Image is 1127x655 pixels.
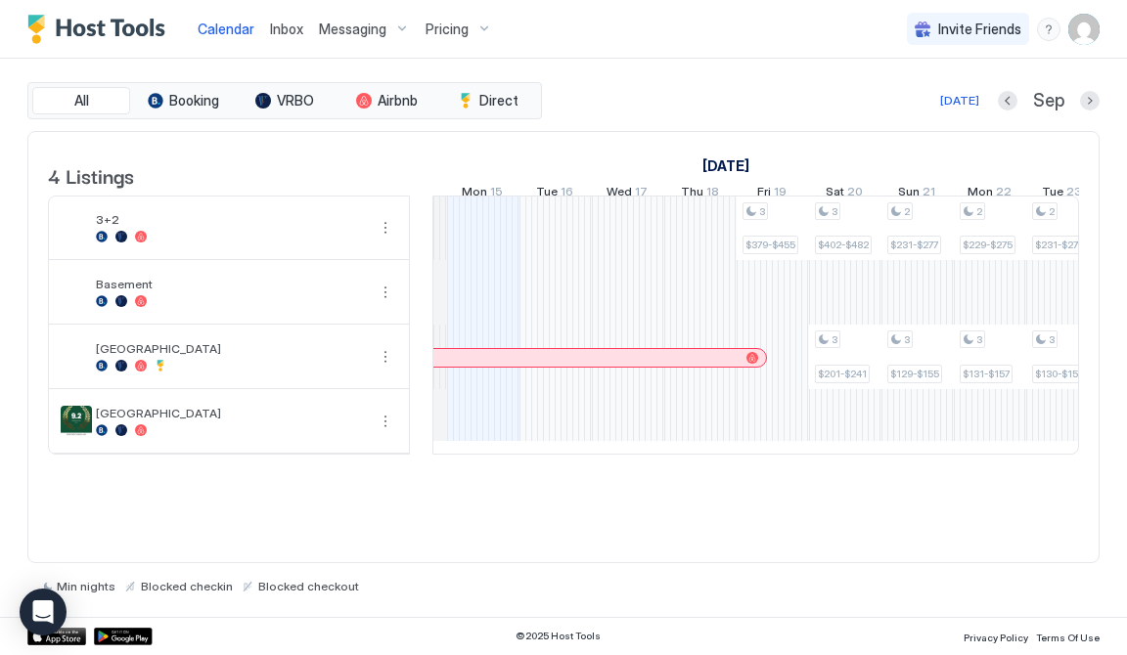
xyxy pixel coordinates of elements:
span: 2 [904,205,910,218]
span: 3 [759,205,765,218]
span: 22 [996,184,1012,204]
button: Next month [1080,91,1100,110]
span: 3 [1049,333,1055,346]
a: September 23, 2025 [1037,180,1087,208]
span: Invite Friends [938,21,1021,38]
span: 3+2 [96,212,366,227]
span: 17 [635,184,648,204]
div: listing image [61,406,92,437]
div: listing image [61,341,92,372]
span: $402-$482 [818,239,869,251]
a: September 22, 2025 [963,180,1016,208]
a: September 20, 2025 [821,180,868,208]
span: Pricing [426,21,469,38]
div: [DATE] [940,92,979,109]
span: 21 [923,184,935,204]
span: Booking [169,92,219,109]
span: Min nights [57,579,115,593]
span: Mon [968,184,993,204]
button: More options [374,410,397,433]
span: 3 [832,333,837,346]
span: Privacy Policy [964,632,1028,643]
div: menu [374,410,397,433]
span: 23 [1066,184,1082,204]
span: Messaging [319,21,386,38]
button: [DATE] [937,89,982,112]
span: Sun [898,184,920,204]
span: [GEOGRAPHIC_DATA] [96,406,366,420]
div: menu [374,216,397,240]
div: tab-group [27,82,542,119]
span: $130-$156 [1035,368,1084,380]
span: Direct [479,92,518,109]
div: listing image [61,212,92,243]
span: © 2025 Host Tools [516,630,601,642]
span: $231-$277 [1035,239,1083,251]
a: September 16, 2025 [531,180,578,208]
span: Fri [757,184,771,204]
span: 4 Listings [48,160,134,190]
span: Calendar [198,21,254,37]
button: Direct [439,87,537,114]
a: Terms Of Use [1036,626,1100,646]
span: 2 [976,205,982,218]
button: Airbnb [338,87,435,114]
span: [GEOGRAPHIC_DATA] [96,341,366,356]
span: VRBO [277,92,314,109]
span: 3 [832,205,837,218]
span: Mon [462,184,487,204]
span: Sat [826,184,844,204]
button: Previous month [998,91,1017,110]
span: Thu [681,184,703,204]
button: More options [374,216,397,240]
div: User profile [1068,14,1100,45]
span: Blocked checkout [258,579,359,593]
span: 2 [1049,205,1055,218]
span: 19 [774,184,787,204]
a: September 21, 2025 [893,180,940,208]
div: menu [374,345,397,369]
div: listing image [61,277,92,308]
span: 3 [904,333,910,346]
span: All [74,92,89,109]
a: App Store [27,628,86,645]
span: $131-$157 [963,368,1010,380]
a: Calendar [198,19,254,39]
a: Host Tools Logo [27,15,174,44]
span: $201-$241 [818,368,867,380]
a: September 15, 2025 [457,180,508,208]
button: More options [374,281,397,304]
button: More options [374,345,397,369]
span: Tue [1042,184,1063,204]
span: Sep [1033,90,1064,112]
span: Blocked checkin [141,579,233,593]
div: menu [1037,18,1060,41]
span: 3 [976,333,982,346]
span: 15 [490,184,503,204]
span: Inbox [270,21,303,37]
div: Open Intercom Messenger [20,589,67,635]
span: $129-$155 [890,368,939,380]
a: Inbox [270,19,303,39]
button: All [32,87,130,114]
span: 18 [706,184,719,204]
button: VRBO [236,87,334,114]
a: Google Play Store [94,628,153,645]
span: 20 [847,184,863,204]
span: Tue [536,184,558,204]
span: Wed [607,184,632,204]
span: Airbnb [378,92,418,109]
a: Privacy Policy [964,626,1028,646]
span: 16 [561,184,573,204]
button: Booking [134,87,232,114]
a: September 1, 2025 [698,152,754,180]
span: $231-$277 [890,239,938,251]
span: Basement [96,277,366,291]
a: September 17, 2025 [602,180,653,208]
a: September 18, 2025 [676,180,724,208]
span: $229-$275 [963,239,1013,251]
div: menu [374,281,397,304]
